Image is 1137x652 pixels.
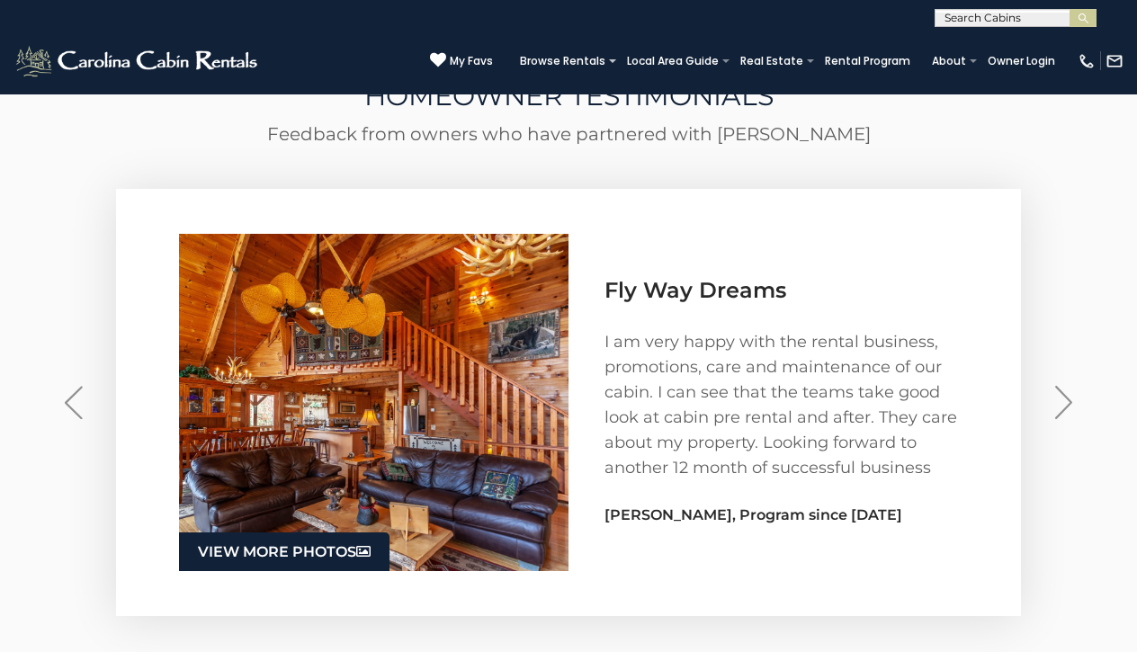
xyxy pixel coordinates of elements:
span: My Favs [450,53,493,69]
a: My Favs [430,52,493,70]
button: Previous [44,362,103,442]
h2: Homeowner Testimonials [116,10,1021,111]
a: View More Photos [179,532,389,571]
p: Feedback from owners who have partnered with [PERSON_NAME] [159,124,978,144]
img: White-1-2.png [13,43,263,79]
a: Real Estate [731,49,812,74]
h4: [PERSON_NAME], Program since [DATE] [604,507,958,523]
a: Browse Rentals [511,49,614,74]
img: phone-regular-white.png [1078,52,1096,70]
p: I am very happy with the rental business, promotions, care and maintenance of our cabin. I can se... [604,329,958,480]
a: Rental Program [816,49,919,74]
img: arrow [65,386,83,419]
button: Next [1034,362,1093,442]
img: arrow [1055,386,1073,419]
a: About [923,49,975,74]
a: Owner Login [979,49,1064,74]
img: mail-regular-white.png [1106,52,1124,70]
h3: Fly Way Dreams [604,279,958,302]
a: Local Area Guide [618,49,728,74]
